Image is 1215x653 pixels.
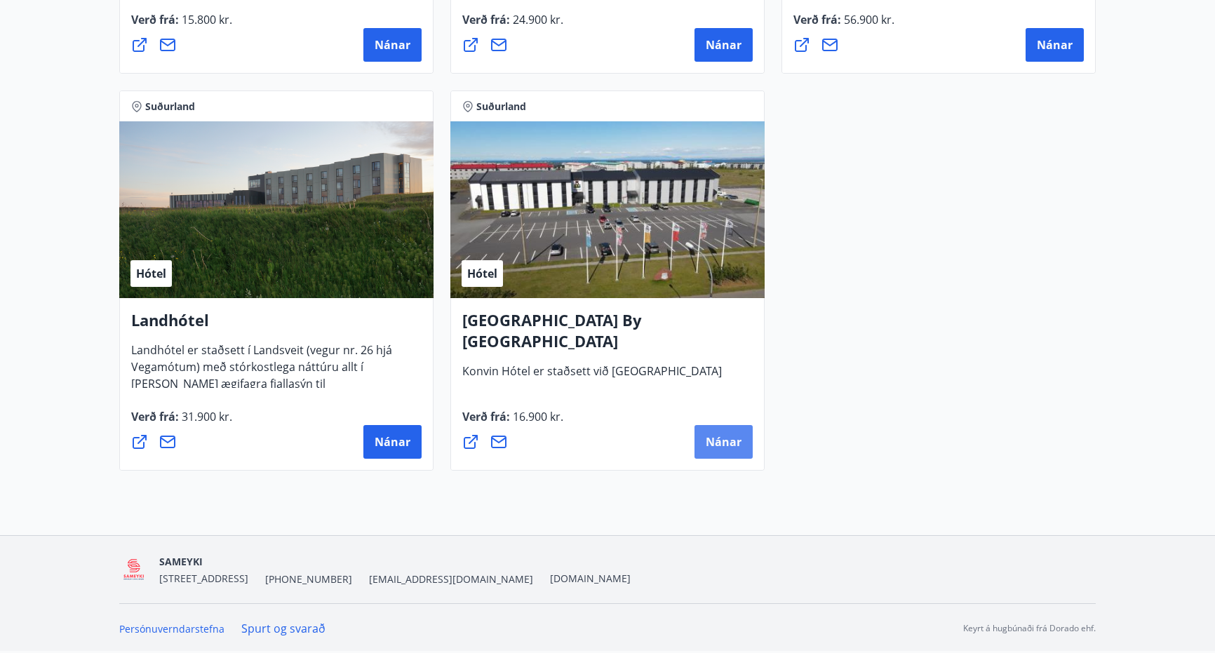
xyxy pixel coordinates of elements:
[159,555,203,568] span: SAMEYKI
[467,266,497,281] span: Hótel
[694,28,753,62] button: Nánar
[510,12,563,27] span: 24.900 kr.
[131,342,392,436] span: Landhótel er staðsett í Landsveit (vegur nr. 26 hjá Vegamótum) með stórkostlega náttúru allt í [P...
[265,572,352,586] span: [PHONE_NUMBER]
[179,12,232,27] span: 15.800 kr.
[706,37,741,53] span: Nánar
[510,409,563,424] span: 16.900 kr.
[131,309,422,342] h4: Landhótel
[375,37,410,53] span: Nánar
[1037,37,1073,53] span: Nánar
[841,12,894,27] span: 56.900 kr.
[363,425,422,459] button: Nánar
[462,12,563,39] span: Verð frá :
[136,266,166,281] span: Hótel
[375,434,410,450] span: Nánar
[694,425,753,459] button: Nánar
[179,409,232,424] span: 31.900 kr.
[369,572,533,586] span: [EMAIL_ADDRESS][DOMAIN_NAME]
[462,409,563,436] span: Verð frá :
[131,409,232,436] span: Verð frá :
[462,363,722,390] span: Konvin Hótel er staðsett við [GEOGRAPHIC_DATA]
[131,12,232,39] span: Verð frá :
[159,572,248,585] span: [STREET_ADDRESS]
[363,28,422,62] button: Nánar
[145,100,195,114] span: Suðurland
[963,622,1096,635] p: Keyrt á hugbúnaði frá Dorado ehf.
[241,621,325,636] a: Spurt og svarað
[793,12,894,39] span: Verð frá :
[550,572,631,585] a: [DOMAIN_NAME]
[119,555,148,585] img: 5QO2FORUuMeaEQbdwbcTl28EtwdGrpJ2a0ZOehIg.png
[706,434,741,450] span: Nánar
[462,309,753,363] h4: [GEOGRAPHIC_DATA] By [GEOGRAPHIC_DATA]
[119,622,224,635] a: Persónuverndarstefna
[476,100,526,114] span: Suðurland
[1026,28,1084,62] button: Nánar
